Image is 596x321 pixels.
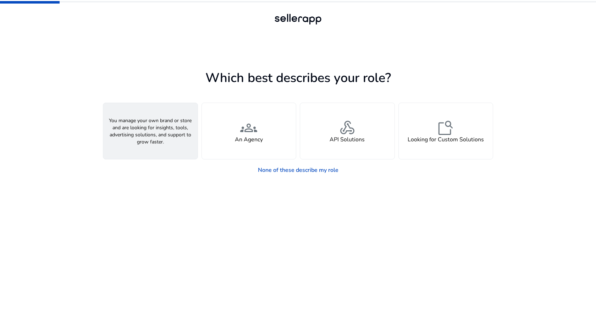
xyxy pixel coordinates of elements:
h4: API Solutions [330,136,365,143]
span: feature_search [437,119,454,136]
button: groupsAn Agency [202,103,297,159]
span: groups [240,119,257,136]
h4: An Agency [235,136,263,143]
button: feature_searchLooking for Custom Solutions [398,103,493,159]
span: webhook [339,119,356,136]
h1: Which best describes your role? [103,70,493,86]
button: webhookAPI Solutions [300,103,395,159]
button: You manage your own brand or store and are looking for insights, tools, advertising solutions, an... [103,103,198,159]
h4: Looking for Custom Solutions [408,136,484,143]
a: None of these describe my role [252,163,344,177]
